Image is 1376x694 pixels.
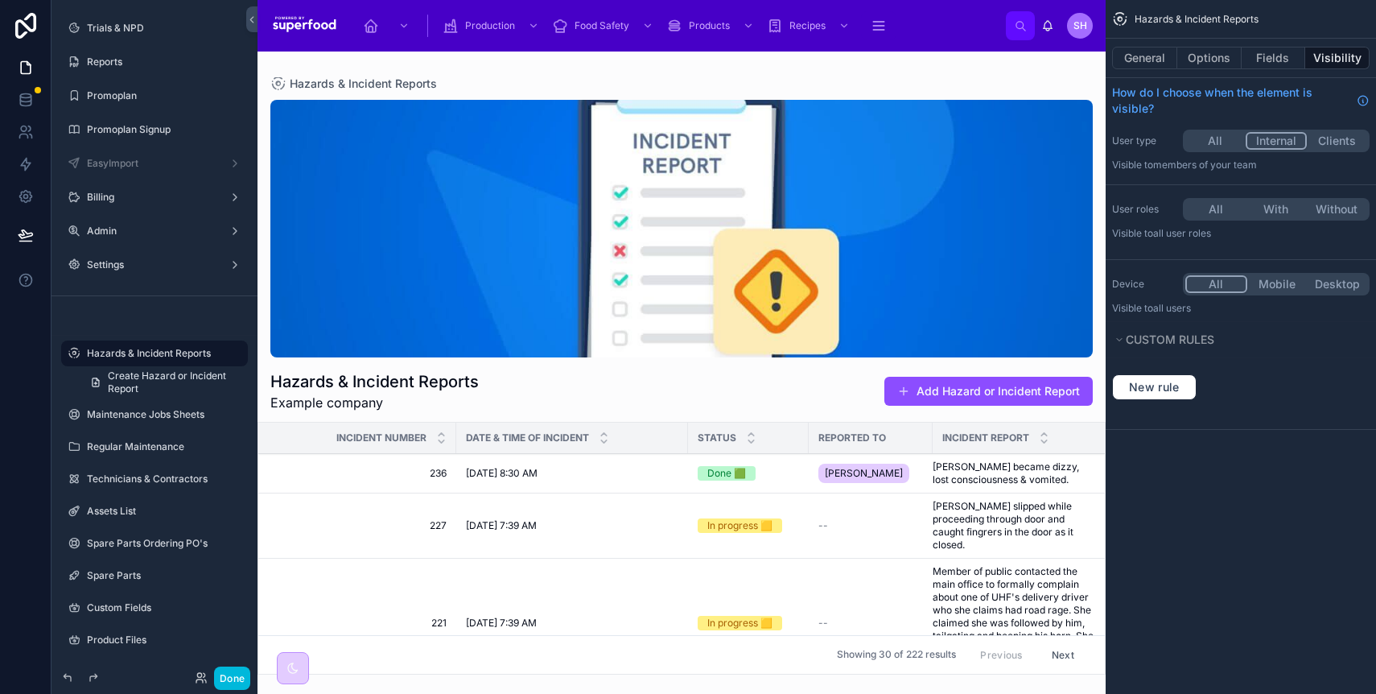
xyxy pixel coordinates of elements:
label: Maintenance Jobs Sheets [87,408,238,421]
a: 221 [278,617,447,630]
label: Custom Fields [87,601,238,614]
button: Fields [1242,47,1306,69]
span: Incident Report [942,432,1029,444]
a: Settings [87,258,216,271]
button: Mobile [1247,275,1308,293]
span: Example company [270,393,479,412]
button: Options [1177,47,1242,69]
a: [PERSON_NAME] became dizzy, lost consciousness & vomited. [933,461,1095,486]
a: Create Hazard or Incident Report [80,370,248,395]
a: [PERSON_NAME] slipped while proceeding through door and caught fingrers in the door as it closed. [933,500,1095,551]
a: [PERSON_NAME] [818,461,923,486]
a: Done 🟩 [698,466,799,481]
span: Status [698,432,736,444]
button: New rule [1112,374,1197,400]
label: User type [1112,134,1176,147]
button: Clients [1307,132,1367,150]
a: Recipes [762,11,858,40]
span: New rule [1123,380,1186,395]
button: Visibility [1305,47,1370,69]
span: Date & Time of Incident [466,432,589,444]
label: Reports [87,56,238,68]
label: Device [1112,278,1176,291]
label: User roles [1112,203,1176,216]
p: Visible to [1112,227,1370,240]
span: Food Safety [575,19,629,32]
label: Admin [87,225,216,238]
label: Product Files [87,634,238,646]
button: All [1185,200,1246,218]
span: Recipes [789,19,826,32]
span: Custom rules [1126,333,1214,346]
span: -- [818,519,828,532]
span: all users [1153,302,1191,314]
a: Trials & NPD [87,22,238,35]
button: Internal [1246,132,1308,150]
button: Without [1307,200,1367,218]
div: In progress 🟨 [707,518,772,533]
label: EasyImport [87,157,216,170]
label: Spare Parts [87,569,238,582]
button: All [1185,275,1247,293]
a: [DATE] 7:39 AM [466,519,678,532]
a: Promoplan Signup [87,123,238,136]
span: Reported To [818,432,886,444]
div: Done 🟩 [707,466,746,481]
span: [DATE] 7:39 AM [466,617,537,630]
label: Assets List [87,505,238,518]
span: [DATE] 7:39 AM [466,519,537,532]
span: Create Hazard or Incident Report [108,370,238,395]
span: [DATE] 8:30 AM [466,467,538,480]
a: [DATE] 7:39 AM [466,617,678,630]
label: Hazards & Incident Reports [87,347,238,360]
a: Promoplan [87,89,238,102]
button: With [1246,200,1306,218]
span: SH [1073,19,1087,32]
a: Production [438,11,547,40]
a: 236 [278,467,447,480]
span: How do I choose when the element is visible? [1112,85,1350,117]
span: Incident Number [336,432,426,444]
a: Products [661,11,762,40]
button: All [1185,132,1246,150]
img: App logo [270,13,339,39]
a: In progress 🟨 [698,518,799,533]
a: -- [818,617,923,630]
a: Hazards & Incident Reports [270,76,437,92]
span: Hazards & Incident Reports [290,76,437,92]
label: Spare Parts Ordering PO's [87,537,238,550]
a: Member of public contacted the main office to formally complain about one of UHF's delivery drive... [933,565,1095,681]
span: Production [465,19,515,32]
button: Add Hazard or Incident Report [884,377,1093,406]
a: 227 [278,519,447,532]
a: How do I choose when the element is visible? [1112,85,1370,117]
label: Technicians & Contractors [87,473,238,485]
span: [PERSON_NAME] [825,467,903,480]
span: -- [818,617,828,630]
button: Desktop [1307,275,1367,293]
span: All user roles [1153,227,1211,239]
button: General [1112,47,1177,69]
label: Billing [87,191,216,204]
a: Regular Maintenance [87,440,238,453]
span: Hazards & Incident Reports [1135,13,1259,26]
a: In progress 🟨 [698,616,799,630]
button: Custom rules [1112,328,1360,351]
button: Hidden pages [58,342,241,365]
h1: Hazards & Incident Reports [270,370,479,393]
